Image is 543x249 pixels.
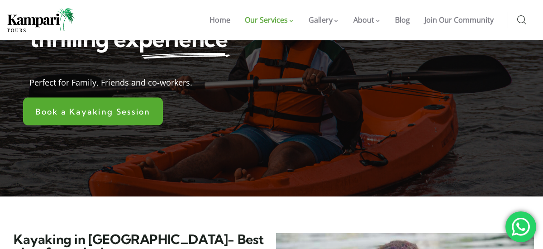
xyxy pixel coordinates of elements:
[35,107,150,115] span: Book a Kayaking Session
[7,8,75,32] img: Home
[309,15,333,25] span: Gallery
[29,72,391,89] div: Perfect for Family, Friends and co-workers.
[395,15,410,25] span: Blog
[210,15,230,25] span: Home
[424,15,494,25] span: Join Our Community
[245,15,288,25] span: Our Services
[505,211,536,242] div: 'Book
[353,15,374,25] span: About
[23,97,163,125] a: Book a Kayaking Session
